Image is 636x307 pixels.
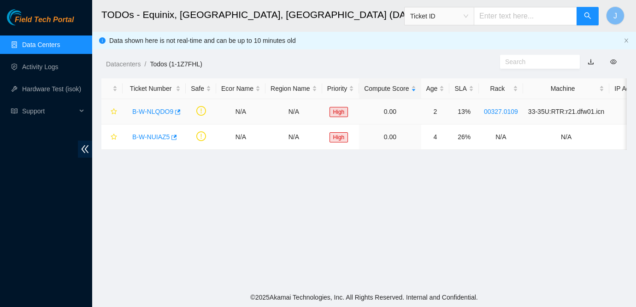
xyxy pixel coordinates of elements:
[624,38,629,43] span: close
[216,124,265,150] td: N/A
[421,124,450,150] td: 4
[22,41,60,48] a: Data Centers
[449,99,478,124] td: 13%
[106,104,118,119] button: star
[111,108,117,116] span: star
[421,99,450,124] td: 2
[359,124,421,150] td: 0.00
[78,141,92,158] span: double-left
[624,38,629,44] button: close
[584,12,591,21] span: search
[265,124,322,150] td: N/A
[330,107,348,117] span: High
[523,124,609,150] td: N/A
[111,134,117,141] span: star
[196,131,206,141] span: exclamation-circle
[92,288,636,307] footer: © 2025 Akamai Technologies, Inc. All Rights Reserved. Internal and Confidential.
[132,133,170,141] a: B-W-NUIAZ5
[479,124,523,150] td: N/A
[7,17,74,29] a: Akamai TechnologiesField Tech Portal
[22,85,81,93] a: Hardware Test (isok)
[484,108,518,115] a: 00327.0109
[11,108,18,114] span: read
[523,99,609,124] td: 33-35U:RTR:r21.dfw01.icn
[144,60,146,68] span: /
[132,108,173,115] a: B-W-NLQDO9
[606,6,624,25] button: J
[588,58,594,65] a: download
[106,130,118,144] button: star
[196,106,206,116] span: exclamation-circle
[410,9,468,23] span: Ticket ID
[265,99,322,124] td: N/A
[610,59,617,65] span: eye
[359,99,421,124] td: 0.00
[150,60,202,68] a: Todos (1-1Z7FHL)
[577,7,599,25] button: search
[449,124,478,150] td: 26%
[7,9,47,25] img: Akamai Technologies
[330,132,348,142] span: High
[581,54,601,69] button: download
[216,99,265,124] td: N/A
[474,7,577,25] input: Enter text here...
[15,16,74,24] span: Field Tech Portal
[106,60,141,68] a: Datacenters
[22,63,59,71] a: Activity Logs
[22,102,77,120] span: Support
[505,57,567,67] input: Search
[613,10,617,22] span: J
